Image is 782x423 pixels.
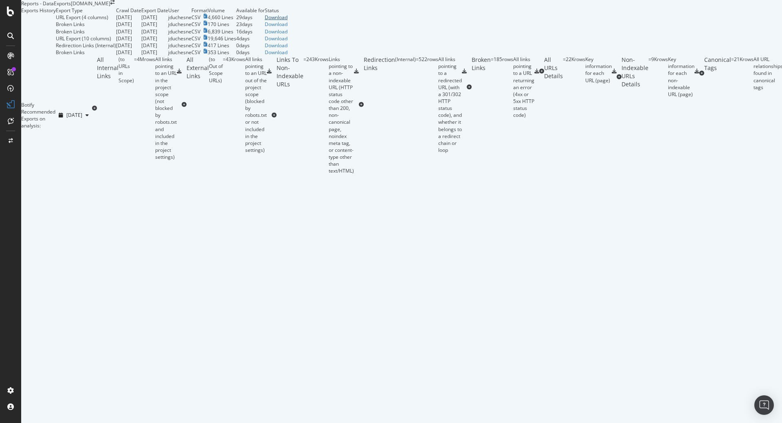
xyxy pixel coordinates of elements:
div: = 185 rows [491,56,513,118]
td: 23 days [236,21,265,28]
td: jduchesne [168,42,191,49]
td: jduchesne [168,21,191,28]
div: Redirection Links (Internal) [56,42,116,49]
div: csv-export [534,69,539,74]
td: [DATE] [141,28,168,35]
td: 0 days [236,49,265,56]
div: Botify Recommended Exports on analysis: [21,101,55,129]
td: 353 Lines [208,49,236,56]
div: Broken Links [56,28,85,35]
div: Links pointing to a non-indexable URL (HTTP status code other than 200, non-canonical page, noind... [329,56,354,174]
div: Broken Links [472,56,491,118]
div: ( Internal ) [395,56,416,153]
td: 19,646 Lines [208,35,236,42]
td: Export Type [56,7,116,14]
div: = 4M rows [134,56,155,160]
td: [DATE] [141,21,168,28]
div: csv-export [177,69,182,74]
div: Redirection Links [364,56,395,153]
div: = 522 rows [416,56,438,153]
td: [DATE] [116,42,141,49]
td: 29 days [236,14,265,21]
div: ( to URLs in Scope ) [119,56,134,160]
td: [DATE] [141,49,168,56]
div: Broken Links [56,49,85,56]
div: CSV [191,28,200,35]
div: CSV [191,42,200,49]
a: Download [265,49,288,56]
a: Download [265,35,288,42]
td: 16 days [236,28,265,35]
div: All URLs Details [544,56,563,86]
td: 6,839 Lines [208,28,236,35]
td: [DATE] [141,14,168,21]
td: 170 Lines [208,21,236,28]
td: Export Date [141,7,168,14]
td: jduchesne [168,14,191,21]
div: All links pointing to an URL out of the project scope (blocked by robots.txt or not included in t... [245,56,267,153]
td: User [168,7,191,14]
td: [DATE] [116,28,141,35]
td: 0 days [236,42,265,49]
a: Download [265,42,288,49]
a: Download [265,14,288,21]
span: 2025 Sep. 27th [66,112,82,118]
td: Format [191,7,208,14]
td: Available for [236,7,265,14]
div: CSV [191,35,200,42]
div: URL Export (10 columns) [56,35,111,42]
div: = 22K rows [563,56,585,86]
div: All links pointing to an URL in the project scope (not blocked by robots.txt and included in the ... [155,56,177,160]
td: jduchesne [168,49,191,56]
div: = 243K rows [303,56,329,174]
div: Open Intercom Messenger [754,395,774,415]
div: All links pointing to a redirected URL (with a 301/302 HTTP status code), and whether it belongs ... [438,56,462,153]
div: csv-export [267,69,272,74]
div: Exports History [21,7,56,56]
div: csv-export [354,69,359,74]
div: Broken Links [56,21,85,28]
div: Links To Non-Indexable URLs [277,56,303,174]
div: csv-export [612,69,617,74]
div: Canonical Tags [704,56,731,91]
div: CSV [191,21,200,28]
td: [DATE] [141,35,168,42]
div: = 9K rows [648,56,668,98]
div: Non-Indexable URLs Details [622,56,648,98]
div: CSV [191,14,200,21]
div: = 43K rows [223,56,245,153]
td: Status [265,7,288,14]
td: Crawl Date [116,7,141,14]
div: ( to Out of Scope URLs ) [209,56,223,153]
td: [DATE] [116,14,141,21]
div: Key information for each non-indexable URL (page) [668,56,694,98]
div: = 21K rows [731,56,753,91]
div: CSV [191,49,200,56]
td: jduchesne [168,35,191,42]
td: [DATE] [141,42,168,49]
td: jduchesne [168,28,191,35]
a: Download [265,28,288,35]
div: URL Export (4 columns) [56,14,108,21]
td: [DATE] [116,35,141,42]
td: 417 Lines [208,42,236,49]
div: All Internal Links [97,56,119,160]
div: All links pointing to a URL returning an error (4xx or 5xx HTTP status code) [513,56,534,118]
div: csv-export [462,69,467,74]
div: All External Links [187,56,209,153]
td: Volume [208,7,236,14]
a: Download [265,21,288,28]
td: [DATE] [116,49,141,56]
div: Key information for each URL (page) [585,56,612,84]
td: [DATE] [116,21,141,28]
button: [DATE] [55,109,92,122]
td: 4,660 Lines [208,14,236,21]
td: 4 days [236,35,265,42]
div: csv-export [694,69,699,74]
